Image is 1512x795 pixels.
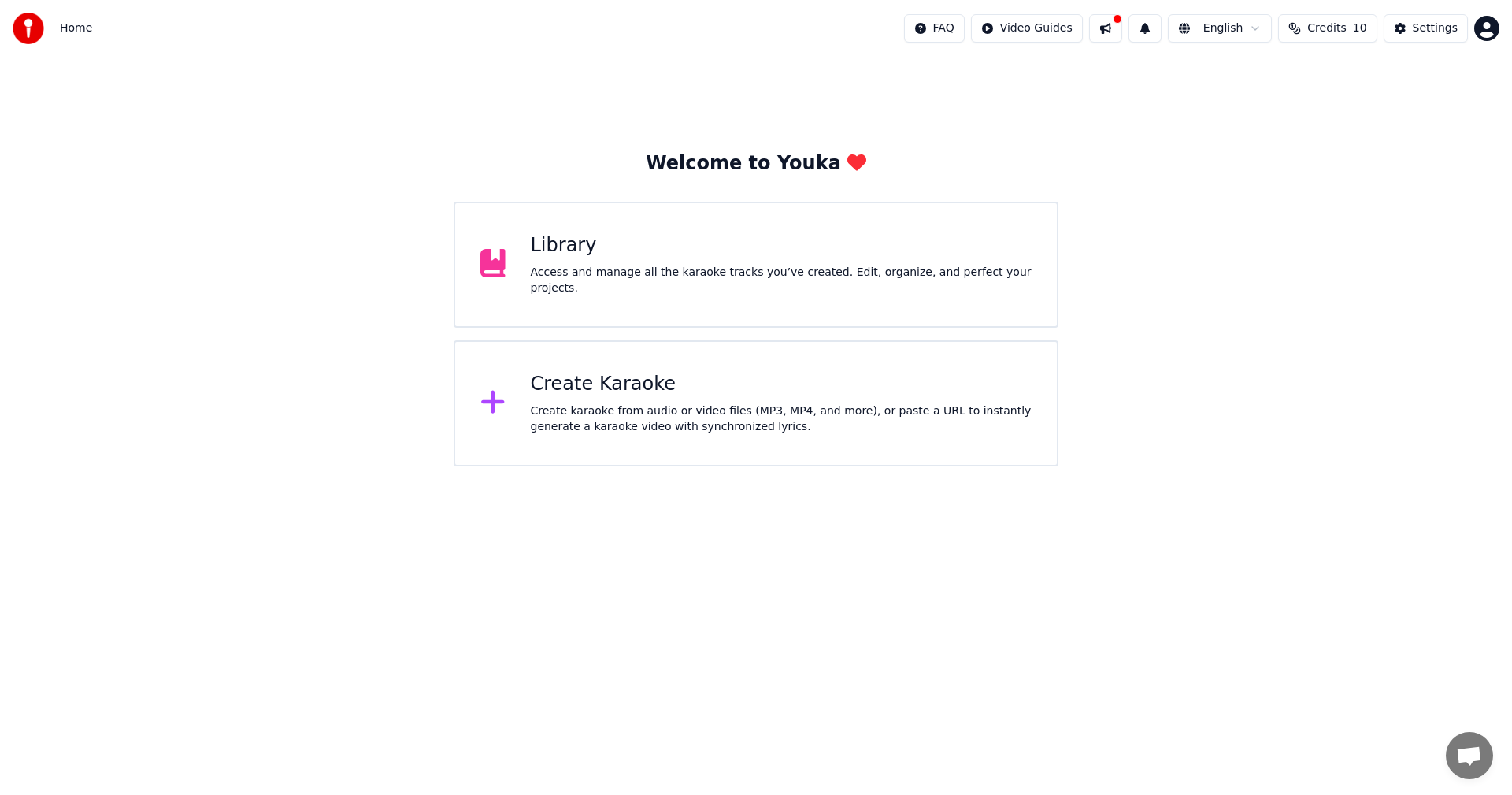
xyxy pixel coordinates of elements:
nav: breadcrumb [60,20,92,36]
div: Access and manage all the karaoke tracks you’ve created. Edit, organize, and perfect your projects. [531,265,1032,296]
img: youka [13,13,44,44]
div: Welcome to Youka [646,151,866,176]
button: FAQ [904,14,965,43]
button: Video Guides [971,14,1083,43]
button: Settings [1384,14,1468,43]
div: Create Karaoke [531,372,1032,397]
span: Home [60,20,92,36]
div: Open chat [1446,732,1493,779]
button: Credits10 [1278,14,1377,43]
div: Library [531,233,1032,258]
span: Credits [1307,20,1346,36]
div: Create karaoke from audio or video files (MP3, MP4, and more), or paste a URL to instantly genera... [531,403,1032,435]
span: 10 [1353,20,1367,36]
div: Settings [1413,20,1458,36]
